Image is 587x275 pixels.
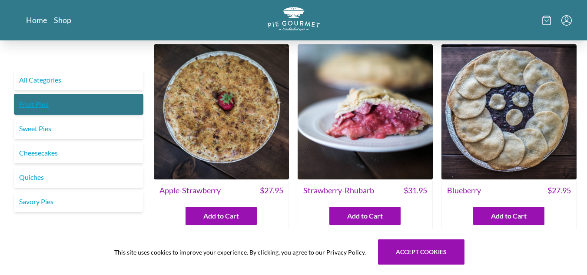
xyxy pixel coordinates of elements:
a: Cheesecakes [14,142,143,163]
a: Shop [54,15,71,25]
button: Add to Cart [186,207,257,225]
button: Menu [561,15,572,26]
a: Quiches [14,167,143,188]
span: Add to Cart [491,211,527,221]
a: Logo [268,7,320,33]
a: Savory Pies [14,191,143,212]
span: Add to Cart [347,211,383,221]
span: Strawberry-Rhubarb [303,185,374,196]
a: Home [26,15,47,25]
span: Blueberry [447,185,481,196]
img: Strawberry-Rhubarb [298,44,433,179]
button: Add to Cart [473,207,544,225]
a: Sweet Pies [14,118,143,139]
span: Apple-Strawberry [159,185,221,196]
span: Add to Cart [203,211,239,221]
button: Add to Cart [329,207,401,225]
span: $ 31.95 [404,185,427,196]
button: Accept cookies [378,239,464,265]
a: Fruit Pies [14,94,143,115]
img: Apple-Strawberry [154,44,289,179]
span: $ 27.95 [547,185,571,196]
span: This site uses cookies to improve your experience. By clicking, you agree to our Privacy Policy. [114,248,366,257]
span: $ 27.95 [260,185,283,196]
a: All Categories [14,70,143,90]
img: Blueberry [441,44,577,179]
img: logo [268,7,320,31]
